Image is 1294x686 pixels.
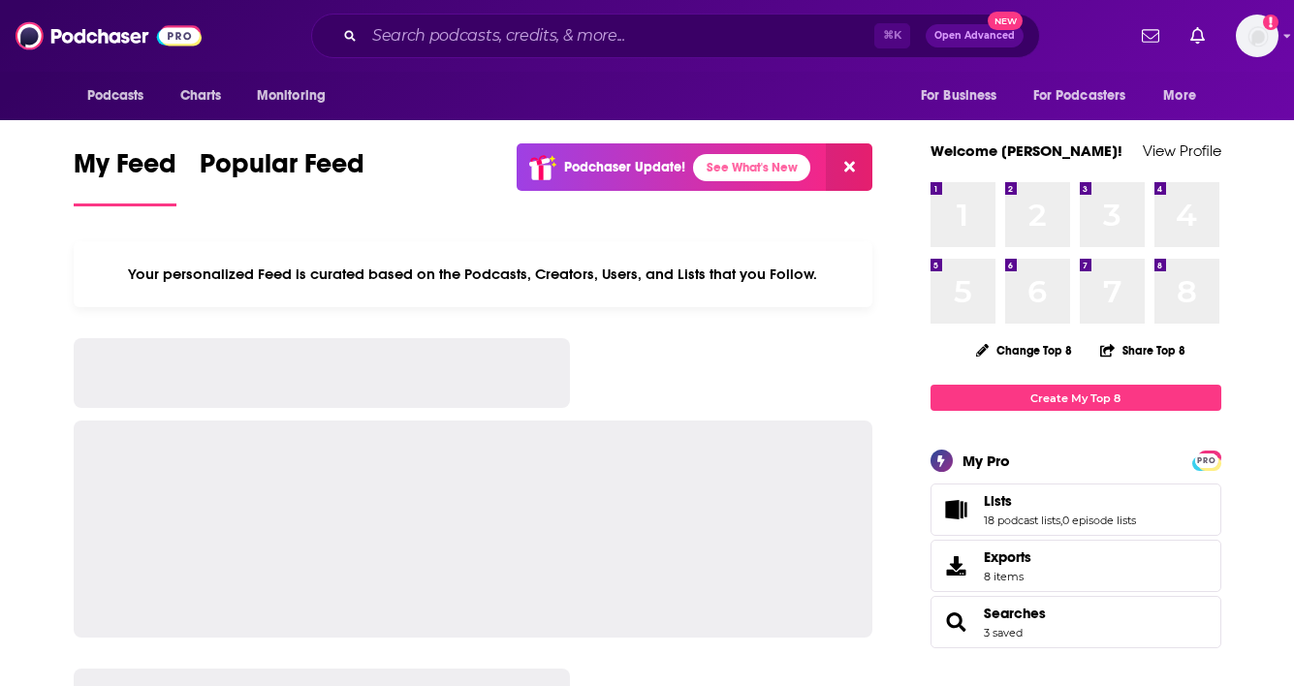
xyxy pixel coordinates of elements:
button: Change Top 8 [964,338,1085,362]
a: Lists [984,492,1136,510]
span: Popular Feed [200,147,364,192]
span: 8 items [984,570,1031,583]
button: open menu [1021,78,1154,114]
button: open menu [1150,78,1220,114]
a: View Profile [1143,141,1221,160]
img: User Profile [1236,15,1278,57]
span: Exports [984,548,1031,566]
a: Welcome [PERSON_NAME]! [931,141,1122,160]
span: More [1163,82,1196,109]
a: Exports [931,540,1221,592]
span: PRO [1195,453,1218,468]
svg: Add a profile image [1263,15,1278,30]
span: Searches [931,596,1221,648]
div: Your personalized Feed is curated based on the Podcasts, Creators, Users, and Lists that you Follow. [74,241,873,307]
a: 18 podcast lists [984,514,1060,527]
a: My Feed [74,147,176,206]
span: , [1060,514,1062,527]
span: My Feed [74,147,176,192]
div: My Pro [963,452,1010,470]
a: Create My Top 8 [931,385,1221,411]
span: Logged in as megcassidy [1236,15,1278,57]
span: For Business [921,82,997,109]
button: open menu [907,78,1022,114]
span: Monitoring [257,82,326,109]
span: Charts [180,82,222,109]
p: Podchaser Update! [564,159,685,175]
a: Searches [937,608,976,636]
a: Popular Feed [200,147,364,206]
div: Search podcasts, credits, & more... [311,14,1040,58]
a: 0 episode lists [1062,514,1136,527]
button: open menu [243,78,351,114]
a: Show notifications dropdown [1183,19,1213,52]
span: Lists [984,492,1012,510]
img: Podchaser - Follow, Share and Rate Podcasts [16,17,202,54]
a: PRO [1195,452,1218,467]
span: Podcasts [87,82,144,109]
span: ⌘ K [874,23,910,48]
a: 3 saved [984,626,1023,639]
span: New [988,12,1023,30]
a: See What's New [693,154,810,181]
a: Show notifications dropdown [1134,19,1167,52]
button: Show profile menu [1236,15,1278,57]
a: Searches [984,605,1046,622]
a: Lists [937,496,976,523]
span: Open Advanced [934,31,1015,41]
button: Share Top 8 [1099,331,1186,369]
button: open menu [74,78,170,114]
span: For Podcasters [1033,82,1126,109]
a: Charts [168,78,234,114]
button: Open AdvancedNew [926,24,1024,47]
span: Exports [937,552,976,579]
input: Search podcasts, credits, & more... [364,20,874,51]
span: Lists [931,483,1221,536]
